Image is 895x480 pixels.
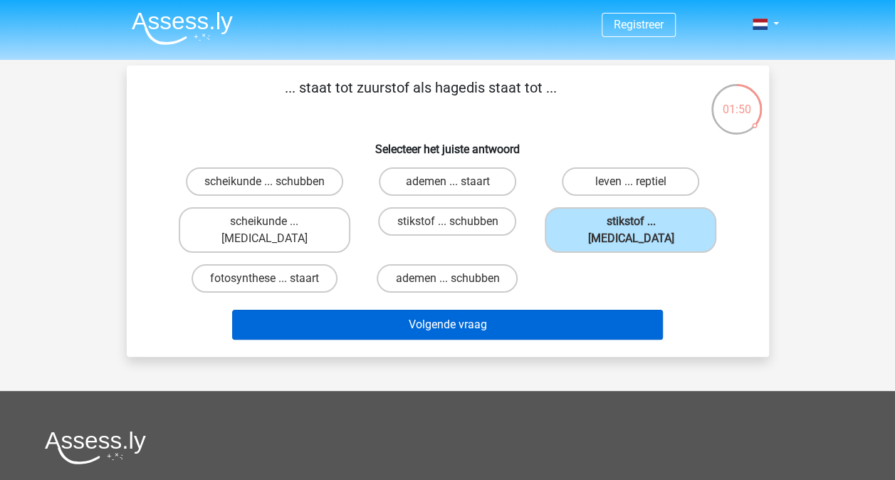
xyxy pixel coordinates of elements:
[379,167,516,196] label: ademen ... staart
[192,264,337,293] label: fotosynthese ... staart
[232,310,663,340] button: Volgende vraag
[378,207,516,236] label: stikstof ... schubben
[377,264,518,293] label: ademen ... schubben
[45,431,146,464] img: Assessly logo
[179,207,350,253] label: scheikunde ... [MEDICAL_DATA]
[186,167,343,196] label: scheikunde ... schubben
[150,131,746,156] h6: Selecteer het juiste antwoord
[562,167,699,196] label: leven ... reptiel
[150,77,693,120] p: ... staat tot zuurstof als hagedis staat tot ...
[545,207,716,253] label: stikstof ... [MEDICAL_DATA]
[710,83,763,118] div: 01:50
[132,11,233,45] img: Assessly
[614,18,664,31] a: Registreer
